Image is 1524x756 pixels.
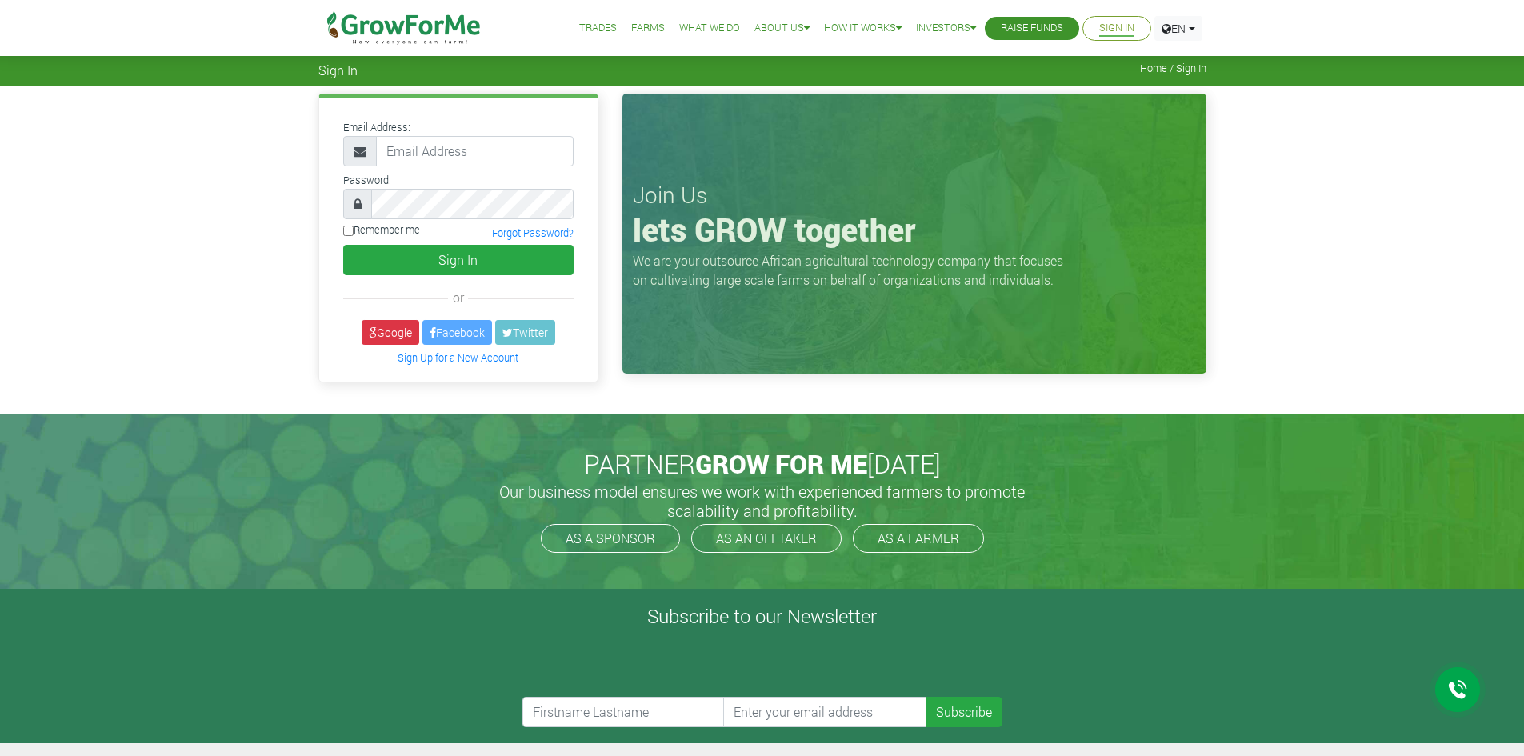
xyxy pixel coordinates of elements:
[20,605,1504,628] h4: Subscribe to our Newsletter
[325,449,1200,479] h2: PARTNER [DATE]
[579,20,617,37] a: Trades
[398,351,518,364] a: Sign Up for a New Account
[916,20,976,37] a: Investors
[343,245,574,275] button: Sign In
[1140,62,1206,74] span: Home / Sign In
[1001,20,1063,37] a: Raise Funds
[482,482,1042,520] h5: Our business model ensures we work with experienced farmers to promote scalability and profitabil...
[541,524,680,553] a: AS A SPONSOR
[362,320,419,345] a: Google
[343,120,410,135] label: Email Address:
[1154,16,1202,41] a: EN
[1099,20,1134,37] a: Sign In
[631,20,665,37] a: Farms
[343,173,391,188] label: Password:
[343,226,354,236] input: Remember me
[492,226,574,239] a: Forgot Password?
[633,182,1196,209] h3: Join Us
[824,20,902,37] a: How it Works
[679,20,740,37] a: What We Do
[695,446,867,481] span: GROW FOR ME
[318,62,358,78] span: Sign In
[343,288,574,307] div: or
[522,697,726,727] input: Firstname Lastname
[633,210,1196,249] h1: lets GROW together
[853,524,984,553] a: AS A FARMER
[754,20,810,37] a: About Us
[633,251,1073,290] p: We are your outsource African agricultural technology company that focuses on cultivating large s...
[376,136,574,166] input: Email Address
[723,697,926,727] input: Enter your email address
[691,524,842,553] a: AS AN OFFTAKER
[343,222,420,238] label: Remember me
[926,697,1002,727] button: Subscribe
[522,634,766,697] iframe: reCAPTCHA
